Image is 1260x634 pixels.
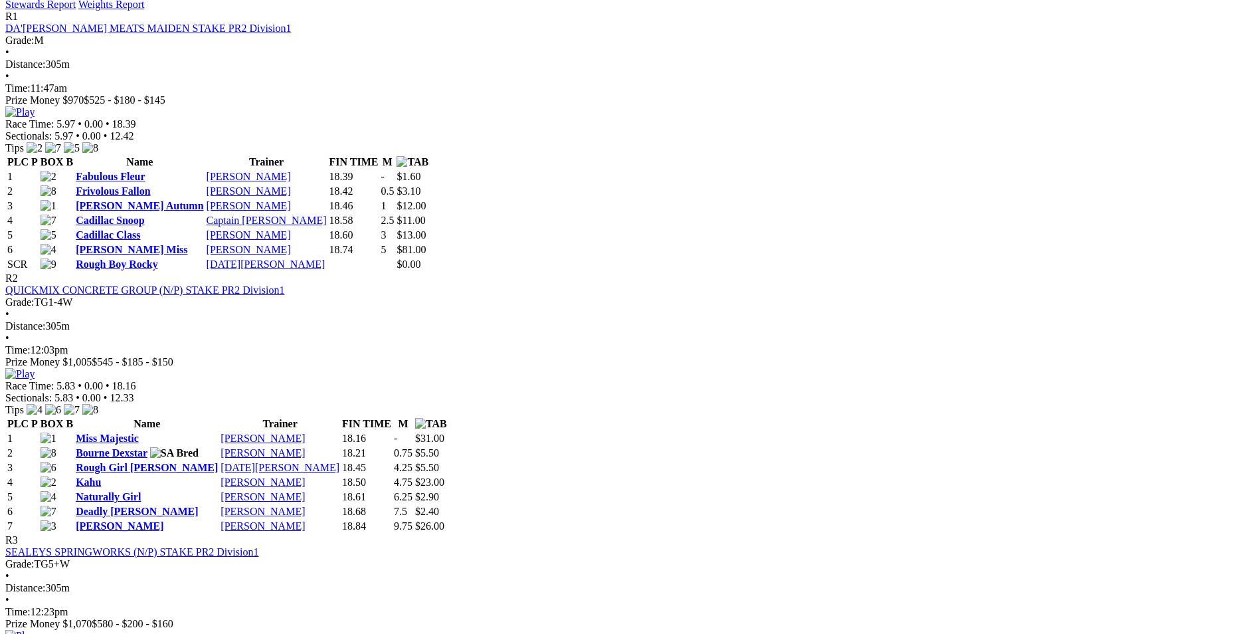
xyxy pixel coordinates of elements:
[41,520,56,532] img: 3
[207,171,291,182] a: [PERSON_NAME]
[64,404,80,416] img: 7
[394,433,397,444] text: -
[41,200,56,212] img: 1
[76,433,139,444] a: Miss Majestic
[5,296,1255,308] div: TG1-4W
[397,229,426,241] span: $13.00
[341,432,392,445] td: 18.16
[41,462,56,474] img: 6
[92,356,173,368] span: $545 - $185 - $150
[41,418,64,429] span: BOX
[82,404,98,416] img: 8
[31,156,38,167] span: P
[84,380,103,391] span: 0.00
[381,171,384,182] text: -
[5,546,258,558] a: SEALEYS SPRINGWORKS (N/P) STAKE PR2 Division1
[341,490,392,504] td: 18.61
[381,244,386,255] text: 5
[27,142,43,154] img: 2
[394,476,412,488] text: 4.75
[5,272,18,284] span: R2
[7,520,39,533] td: 7
[41,185,56,197] img: 8
[7,490,39,504] td: 5
[76,130,80,142] span: •
[110,130,134,142] span: 12.42
[394,491,412,502] text: 6.25
[5,70,9,82] span: •
[76,506,198,517] a: Deadly [PERSON_NAME]
[76,520,163,532] a: [PERSON_NAME]
[54,392,73,403] span: 5.83
[5,606,31,617] span: Time:
[7,461,39,475] td: 3
[104,392,108,403] span: •
[5,308,9,320] span: •
[112,118,136,130] span: 18.39
[5,570,9,581] span: •
[7,476,39,489] td: 4
[7,258,39,271] td: SCR
[41,433,56,445] img: 1
[45,404,61,416] img: 6
[221,476,305,488] a: [PERSON_NAME]
[5,582,1255,594] div: 305m
[5,82,1255,94] div: 11:47am
[341,505,392,518] td: 18.68
[82,392,101,403] span: 0.00
[397,200,426,211] span: $12.00
[76,447,147,459] a: Bourne Dexstar
[5,82,31,94] span: Time:
[56,380,75,391] span: 5.83
[5,356,1255,368] div: Prize Money $1,005
[397,215,425,226] span: $11.00
[328,156,379,169] th: FIN TIME
[207,229,291,241] a: [PERSON_NAME]
[328,243,379,257] td: 18.74
[397,156,428,168] img: TAB
[206,156,327,169] th: Trainer
[397,171,420,182] span: $1.60
[5,320,45,332] span: Distance:
[5,344,1255,356] div: 12:03pm
[394,462,412,473] text: 4.25
[397,259,420,270] span: $0.00
[394,506,407,517] text: 7.5
[66,156,73,167] span: B
[76,200,203,211] a: [PERSON_NAME] Autumn
[7,185,39,198] td: 2
[415,520,444,532] span: $26.00
[5,23,292,34] a: DA'[PERSON_NAME] MEATS MAIDEN STAKE PR2 Division1
[5,368,35,380] img: Play
[341,520,392,533] td: 18.84
[5,380,54,391] span: Race Time:
[5,594,9,605] span: •
[41,171,56,183] img: 2
[207,200,291,211] a: [PERSON_NAME]
[5,94,1255,106] div: Prize Money $970
[5,35,35,46] span: Grade:
[328,229,379,242] td: 18.60
[5,332,9,344] span: •
[5,582,45,593] span: Distance:
[5,58,45,70] span: Distance:
[207,185,291,197] a: [PERSON_NAME]
[381,185,394,197] text: 0.5
[41,215,56,227] img: 7
[76,491,141,502] a: Naturally Girl
[64,142,80,154] img: 5
[221,433,305,444] a: [PERSON_NAME]
[207,259,325,270] a: [DATE][PERSON_NAME]
[7,418,29,429] span: PLC
[5,404,24,415] span: Tips
[5,106,35,118] img: Play
[415,447,439,459] span: $5.50
[341,447,392,460] td: 18.21
[221,520,305,532] a: [PERSON_NAME]
[221,491,305,502] a: [PERSON_NAME]
[76,229,140,241] a: Cadillac Class
[45,142,61,154] img: 7
[31,418,38,429] span: P
[5,130,52,142] span: Sectionals:
[76,476,101,488] a: Kahu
